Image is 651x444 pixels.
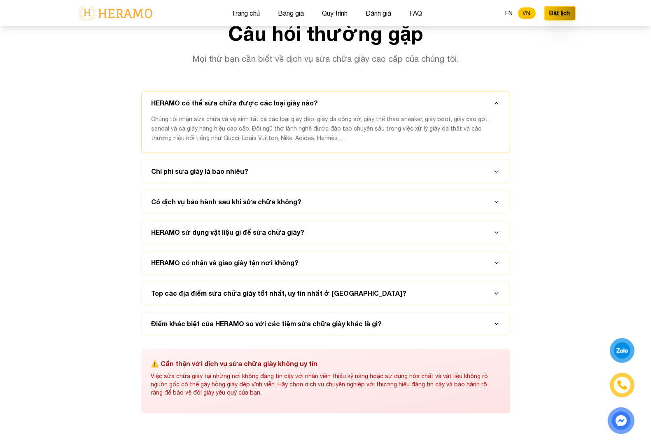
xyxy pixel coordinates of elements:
[75,5,155,22] img: logo-with-text.png
[168,53,484,65] p: Mọi thứ bạn cần biết về dịch vụ sửa chữa giày cao cấp của chúng tôi.
[152,251,500,274] button: HERAMO có nhận và giao giày tận nơi không?
[152,312,500,335] button: Điểm khác biệt của HERAMO so với các tiệm sửa chữa giày khác là gì?
[320,8,350,19] button: Quy trình
[617,380,627,390] img: phone-icon
[518,7,536,19] button: VN
[75,23,576,43] h2: Câu hỏi thường gặp
[151,359,500,369] h4: ⚠️ Cẩn thận với dịch vụ sửa chữa giày không uy tín
[364,8,394,19] button: Đánh giá
[501,7,518,19] button: EN
[229,8,263,19] button: Trang chủ
[151,372,500,397] p: Việc sửa chữa giày tại những nơi không đáng tin cậy với nhân viên thiếu kỹ năng hoặc sử dụng hóa ...
[276,8,307,19] button: Bảng giá
[407,8,425,19] button: FAQ
[152,221,500,244] button: HERAMO sử dụng vật liệu gì để sửa chữa giày?
[152,160,500,183] button: Chi phí sửa giày là bao nhiêu?
[152,190,500,213] button: Có dịch vụ bảo hành sau khi sửa chữa không?
[152,116,489,141] span: Chúng tôi nhận sửa chữa và vệ sinh tất cả các loại giày dép: giày da công sở, giày thể thao sneak...
[544,6,576,21] button: Đặt lịch
[152,91,500,115] button: HERAMO có thể sửa chữa được các loại giày nào?
[610,373,634,397] a: phone-icon
[152,282,500,305] button: Top các địa điểm sửa chữa giày tốt nhất, uy tín nhất ở [GEOGRAPHIC_DATA]?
